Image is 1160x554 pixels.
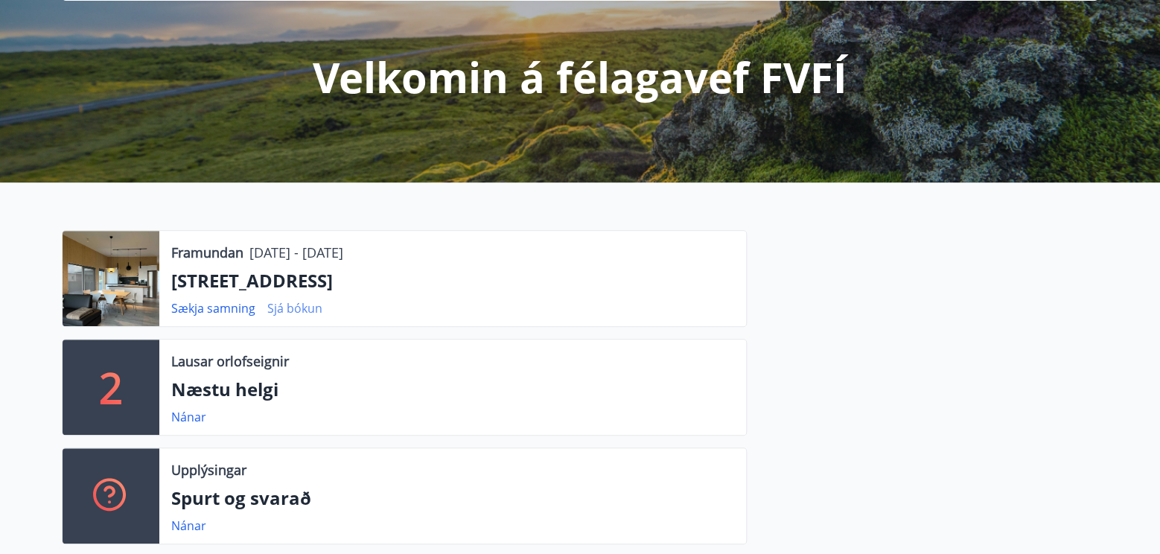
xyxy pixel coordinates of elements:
p: Næstu helgi [171,377,734,402]
p: Framundan [171,243,243,262]
p: [STREET_ADDRESS] [171,268,734,293]
p: Upplýsingar [171,460,246,480]
a: Sækja samning [171,300,255,316]
p: Lausar orlofseignir [171,351,289,371]
p: Spurt og svarað [171,485,734,511]
p: 2 [99,359,123,415]
a: Sjá bókun [267,300,322,316]
a: Nánar [171,518,206,534]
p: [DATE] - [DATE] [249,243,343,262]
a: Nánar [171,409,206,425]
p: Velkomin á félagavef FVFÍ [313,48,847,105]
